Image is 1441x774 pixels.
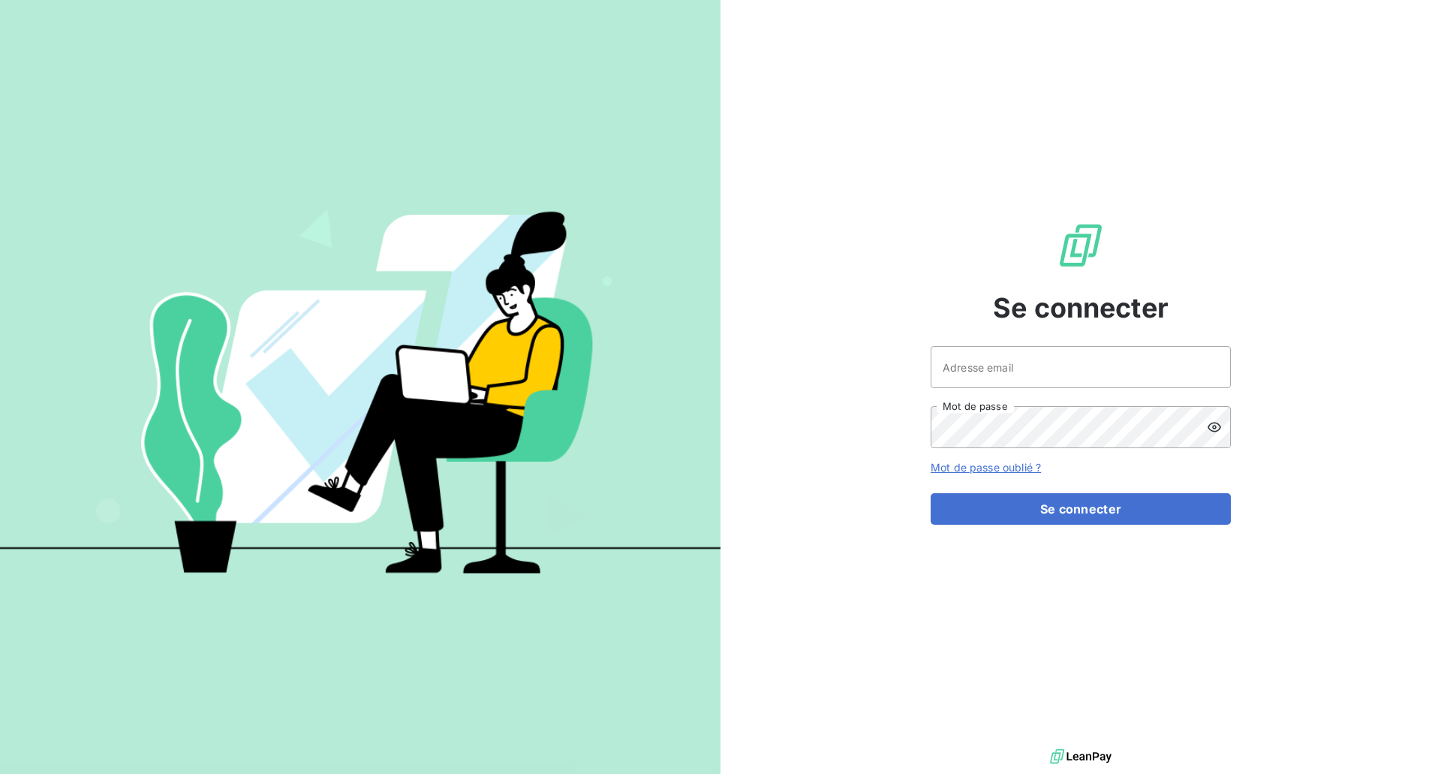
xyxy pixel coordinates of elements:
img: Logo LeanPay [1057,221,1105,270]
img: logo [1050,745,1112,768]
span: Se connecter [993,288,1169,328]
a: Mot de passe oublié ? [931,461,1041,474]
button: Se connecter [931,493,1231,525]
input: placeholder [931,346,1231,388]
